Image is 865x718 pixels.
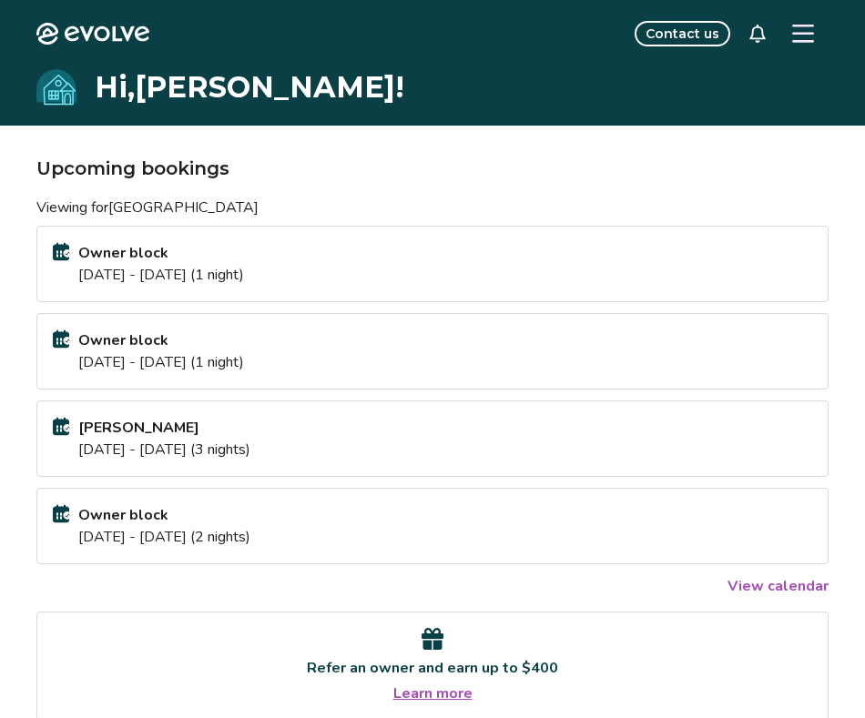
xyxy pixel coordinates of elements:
[307,657,558,679] p: Refer an owner and earn up to $400
[36,23,149,45] a: Home
[635,21,730,46] button: Contact us
[78,439,250,460] p: [DATE] - [DATE] (3 nights)
[36,226,829,302] a: Owner block[DATE] - [DATE] (1 night)
[78,417,250,439] p: [PERSON_NAME]
[95,67,404,107] h1: Hi, [PERSON_NAME] !
[78,526,250,548] p: [DATE] - [DATE] (2 nights)
[78,242,244,264] p: Owner block
[36,400,829,477] a: [PERSON_NAME][DATE] - [DATE] (3 nights)
[78,329,244,351] p: Owner block
[36,313,829,389] a: Owner block[DATE] - [DATE] (1 night)
[78,504,250,526] p: Owner block
[778,8,829,59] button: Menu Button
[78,351,244,373] p: [DATE] - [DATE] (1 night)
[78,264,244,286] p: [DATE] - [DATE] (1 night)
[646,25,719,43] span: Contact us
[36,197,829,218] p: Viewing for [GEOGRAPHIC_DATA]
[36,488,829,564] a: Owner block[DATE] - [DATE] (2 nights)
[728,575,829,597] a: View calendar
[36,155,829,182] h4: Upcoming bookings
[307,683,558,704] a: Learn more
